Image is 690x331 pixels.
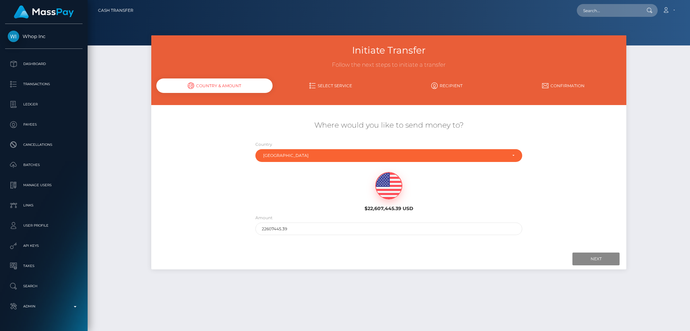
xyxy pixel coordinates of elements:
input: Next [572,253,620,265]
a: Cash Transfer [98,3,133,18]
p: Manage Users [8,180,80,190]
a: Transactions [5,76,83,93]
h6: $22,607,445.39 USD [328,206,450,211]
div: [GEOGRAPHIC_DATA] [263,153,507,158]
a: Select Service [273,80,389,92]
p: Links [8,200,80,210]
h3: Initiate Transfer [156,44,621,57]
a: Dashboard [5,56,83,72]
p: Search [8,281,80,291]
p: User Profile [8,221,80,231]
a: Taxes [5,258,83,274]
img: MassPay Logo [14,5,74,19]
a: Batches [5,157,83,173]
p: Admin [8,301,80,311]
img: USD.png [376,172,402,199]
p: Dashboard [8,59,80,69]
a: Admin [5,298,83,315]
a: Ledger [5,96,83,113]
h5: Where would you like to send money to? [156,120,621,131]
input: Amount to send in USD (Maximum: 22607445.39) [255,223,523,235]
p: Batches [8,160,80,170]
div: Country & Amount [156,78,273,93]
label: Amount [255,215,273,221]
button: United States [255,149,523,162]
p: Payees [8,120,80,130]
p: API Keys [8,241,80,251]
a: Manage Users [5,177,83,194]
a: Links [5,197,83,214]
a: API Keys [5,237,83,254]
a: Confirmation [505,80,621,92]
a: Cancellations [5,136,83,153]
p: Cancellations [8,140,80,150]
span: Whop Inc [5,33,83,39]
p: Transactions [8,79,80,89]
a: Search [5,278,83,295]
label: Country [255,141,272,147]
img: Whop Inc [8,31,19,42]
a: User Profile [5,217,83,234]
a: Recipient [389,80,505,92]
p: Ledger [8,99,80,109]
input: Search... [577,4,640,17]
h3: Follow the next steps to initiate a transfer [156,61,621,69]
p: Taxes [8,261,80,271]
a: Payees [5,116,83,133]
